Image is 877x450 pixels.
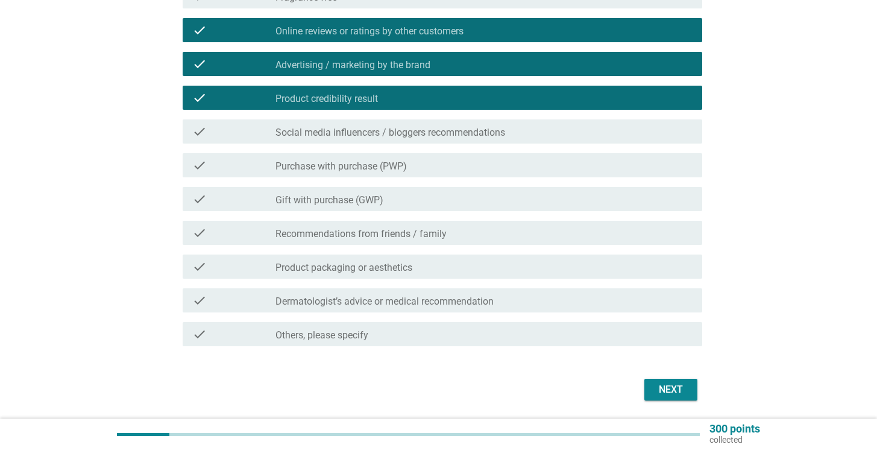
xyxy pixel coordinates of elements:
label: Advertising / marketing by the brand [275,59,430,71]
label: Purchase with purchase (PWP) [275,160,407,173]
label: Online reviews or ratings by other customers [275,25,464,37]
label: Product credibility result [275,93,378,105]
label: Product packaging or aesthetics [275,262,412,274]
i: check [192,259,207,274]
i: check [192,124,207,139]
i: check [192,158,207,173]
i: check [192,23,207,37]
i: check [192,226,207,240]
i: check [192,57,207,71]
label: Gift with purchase (GWP) [275,194,383,206]
label: Social media influencers / bloggers recommendations [275,127,505,139]
p: 300 points [709,423,760,434]
label: Dermatologist’s advice or medical recommendation [275,296,494,308]
i: check [192,293,207,308]
label: Others, please specify [275,329,368,341]
i: check [192,327,207,341]
div: Next [654,382,688,397]
button: Next [644,379,697,401]
label: Recommendations from friends / family [275,228,447,240]
p: collected [709,434,760,445]
i: check [192,192,207,206]
i: check [192,90,207,105]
